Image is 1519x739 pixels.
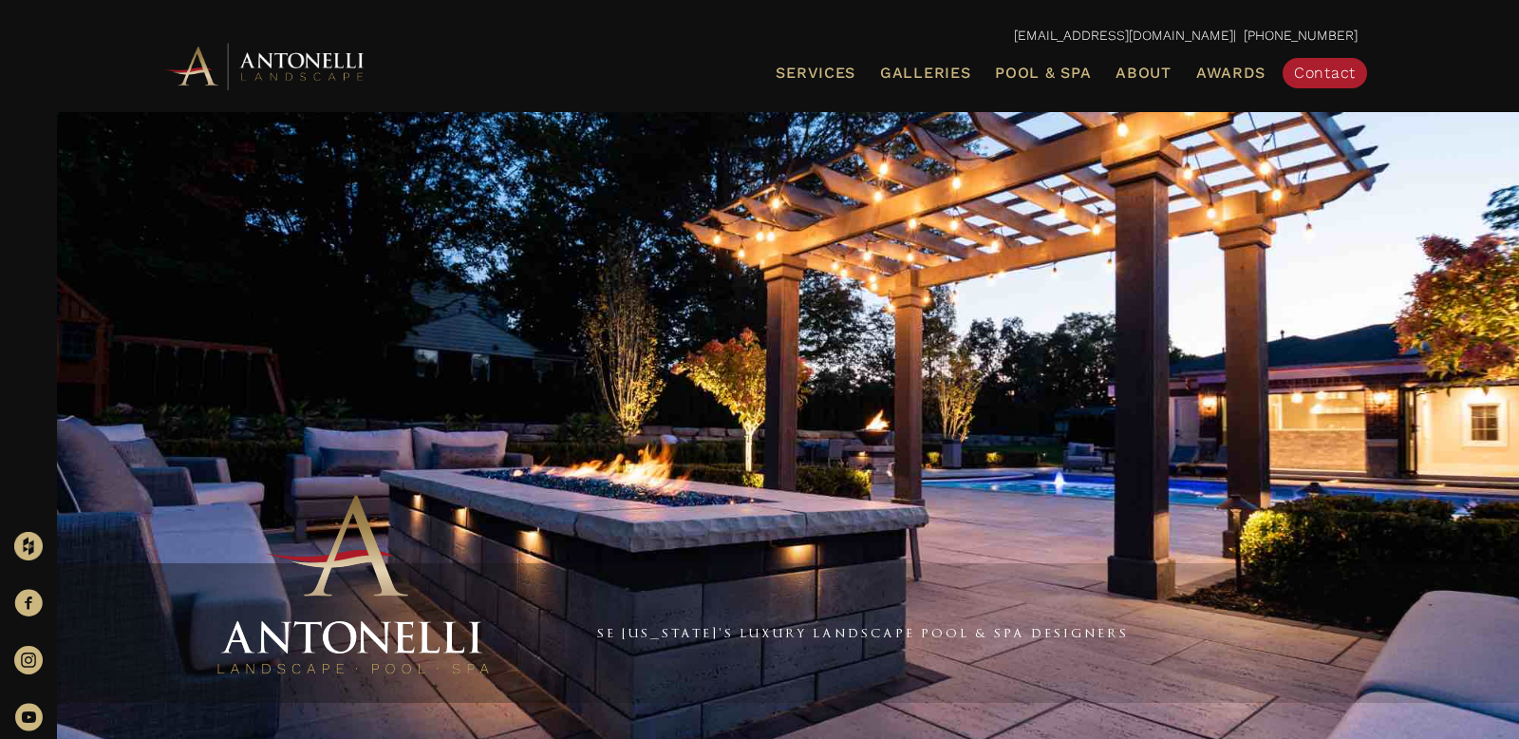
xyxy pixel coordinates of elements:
a: [EMAIL_ADDRESS][DOMAIN_NAME] [1014,28,1233,43]
span: Contact [1294,64,1356,82]
span: Services [776,66,855,81]
a: Contact [1283,58,1367,88]
span: Pool & Spa [995,64,1091,82]
a: Pool & Spa [987,61,1098,85]
span: Awards [1196,64,1266,82]
img: Houzz [14,532,43,560]
a: SE [US_STATE]'s Luxury Landscape Pool & Spa Designers [597,625,1129,640]
a: Services [768,61,863,85]
a: Galleries [872,61,978,85]
span: Galleries [880,64,970,82]
img: Antonelli Horizontal Logo [161,40,370,92]
span: About [1116,66,1172,81]
a: About [1108,61,1179,85]
img: Antonelli Stacked Logo [211,487,496,684]
a: Awards [1189,61,1273,85]
p: | [PHONE_NUMBER] [161,24,1358,48]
